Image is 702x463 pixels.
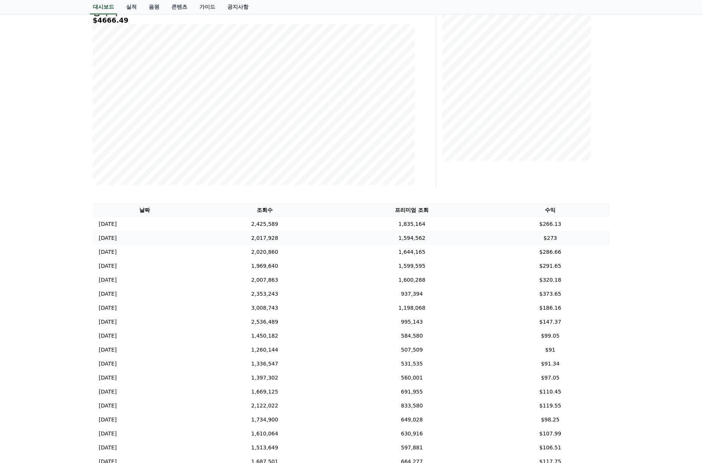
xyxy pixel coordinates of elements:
[491,413,609,427] td: $98.25
[491,217,609,231] td: $266.13
[333,315,491,329] td: 995,143
[99,360,117,368] p: [DATE]
[197,203,332,217] th: 조회수
[99,276,117,284] p: [DATE]
[99,402,117,410] p: [DATE]
[491,371,609,385] td: $97.05
[197,441,332,455] td: 1,513,649
[333,413,491,427] td: 649,028
[99,220,117,228] p: [DATE]
[491,385,609,399] td: $110.45
[333,357,491,371] td: 531,535
[197,343,332,357] td: 1,260,144
[491,329,609,343] td: $99.05
[197,301,332,315] td: 3,008,743
[99,234,117,242] p: [DATE]
[491,259,609,273] td: $291.65
[491,301,609,315] td: $186.16
[491,287,609,301] td: $373.65
[99,416,117,424] p: [DATE]
[197,259,332,273] td: 1,969,640
[333,329,491,343] td: 584,580
[197,217,332,231] td: 2,425,589
[99,430,117,438] p: [DATE]
[491,343,609,357] td: $91
[99,388,117,396] p: [DATE]
[197,357,332,371] td: 1,336,547
[491,441,609,455] td: $106.51
[197,385,332,399] td: 1,669,125
[197,273,332,287] td: 2,007,863
[197,287,332,301] td: 2,353,243
[491,203,609,217] th: 수익
[99,290,117,298] p: [DATE]
[197,329,332,343] td: 1,450,182
[491,427,609,441] td: $107.99
[99,304,117,312] p: [DATE]
[93,17,415,24] h5: $4666.49
[99,444,117,452] p: [DATE]
[491,357,609,371] td: $91.34
[491,399,609,413] td: $119.55
[99,318,117,326] p: [DATE]
[333,231,491,245] td: 1,594,562
[93,203,197,217] th: 날짜
[491,315,609,329] td: $147.37
[197,245,332,259] td: 2,020,860
[99,332,117,340] p: [DATE]
[197,315,332,329] td: 2,536,489
[333,441,491,455] td: 597,881
[99,248,117,256] p: [DATE]
[333,259,491,273] td: 1,599,595
[197,427,332,441] td: 1,610,064
[333,427,491,441] td: 630,916
[333,399,491,413] td: 833,580
[197,371,332,385] td: 1,397,302
[197,413,332,427] td: 1,734,900
[99,374,117,382] p: [DATE]
[197,231,332,245] td: 2,017,928
[491,231,609,245] td: $273
[333,203,491,217] th: 프리미엄 조회
[99,262,117,270] p: [DATE]
[333,287,491,301] td: 937,394
[333,301,491,315] td: 1,198,068
[333,371,491,385] td: 560,001
[99,346,117,354] p: [DATE]
[491,245,609,259] td: $286.66
[197,399,332,413] td: 2,122,022
[491,273,609,287] td: $320.18
[333,343,491,357] td: 507,509
[333,245,491,259] td: 1,644,165
[333,217,491,231] td: 1,835,164
[333,273,491,287] td: 1,600,288
[333,385,491,399] td: 691,955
